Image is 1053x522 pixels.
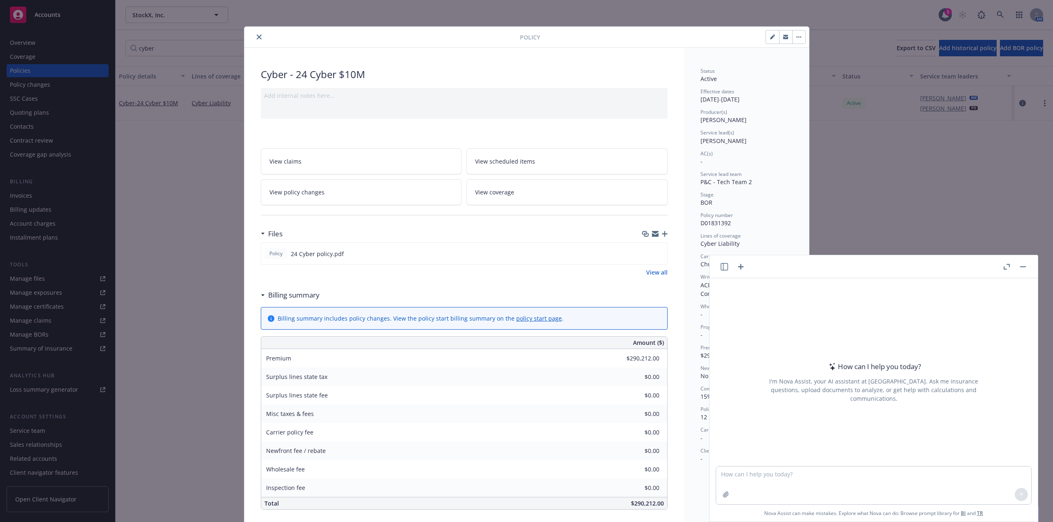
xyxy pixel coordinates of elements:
button: preview file [656,249,664,258]
h3: Files [268,229,283,239]
span: 12 months [700,413,730,421]
span: No [700,372,708,380]
span: Lines of coverage [700,232,741,239]
div: Billing summary includes policy changes. View the policy start billing summary on the . [278,314,564,323]
a: View scheduled items [466,148,668,174]
span: Misc taxes & fees [266,410,314,418]
div: Add internal notes here... [264,91,664,100]
h3: Billing summary [268,290,320,300]
a: View all [646,268,668,277]
span: 15% / $43,531.80 [700,393,747,400]
input: 0.00 [611,352,664,365]
span: - [700,455,703,462]
span: Surplus lines state fee [266,391,328,399]
span: Producer(s) [700,109,727,115]
span: - [700,434,703,442]
span: Inspection fee [266,484,305,492]
span: Newfront fee / rebate [266,447,326,455]
span: Writing company [700,273,739,280]
span: Carrier payment status [700,426,754,433]
span: Policy [268,250,284,257]
span: [PERSON_NAME] [700,116,747,124]
span: Service lead(s) [700,129,734,136]
span: Total [264,499,279,507]
span: Status [700,67,715,74]
span: P&C - Tech Team 2 [700,178,752,186]
a: View claims [261,148,462,174]
span: Chubb Group [700,260,738,268]
span: Amount ($) [633,338,664,347]
span: Nova Assist can make mistakes. Explore what Nova can do: Browse prompt library for and [713,505,1034,522]
span: D01831392 [700,219,731,227]
button: close [254,32,264,42]
div: Files [261,229,283,239]
span: Surplus lines state tax [266,373,327,381]
span: Premium [266,354,291,362]
span: Wholesale fee [266,465,305,473]
span: Client payment status [700,447,750,454]
a: View coverage [466,179,668,205]
button: download file [643,249,650,258]
input: 0.00 [611,482,664,494]
span: Carrier [700,253,717,260]
span: Policy [520,33,540,42]
span: $290,212.00 [700,351,733,359]
div: Cyber - 24 Cyber $10M [261,67,668,81]
span: Program administrator [700,323,753,330]
span: AC(s) [700,150,713,157]
div: [DATE] - [DATE] [700,88,793,104]
input: 0.00 [611,426,664,439]
span: Carrier policy fee [266,428,313,436]
span: - [700,157,703,165]
input: 0.00 [611,463,664,476]
div: Billing summary [261,290,320,300]
span: Wholesaler [700,303,726,310]
a: TR [977,510,983,517]
span: 24 Cyber policy.pdf [291,249,344,258]
input: 0.00 [611,371,664,383]
a: policy start page [516,314,562,322]
span: Premium [700,344,721,351]
a: View policy changes [261,179,462,205]
span: BOR [700,199,712,206]
span: Commission [700,385,729,392]
span: Stage [700,191,714,198]
input: 0.00 [611,389,664,402]
span: Active [700,75,717,83]
span: Cyber Liability [700,240,740,247]
a: BI [961,510,966,517]
span: ACE American Insurance Company [700,281,770,298]
span: View claims [269,157,302,166]
input: 0.00 [611,408,664,420]
span: Newfront will file state taxes and fees [700,365,786,372]
span: View policy changes [269,188,325,196]
span: [PERSON_NAME] [700,137,747,145]
span: - [700,331,703,339]
span: View coverage [475,188,514,196]
input: 0.00 [611,445,664,457]
span: Policy number [700,212,733,219]
span: Effective dates [700,88,734,95]
span: - [700,310,703,318]
div: I'm Nova Assist, your AI assistant at [GEOGRAPHIC_DATA]. Ask me insurance questions, upload docum... [758,377,989,403]
span: $290,212.00 [631,499,664,507]
span: Policy term [700,406,726,413]
span: Service lead team [700,171,742,178]
div: How can I help you today? [826,361,921,372]
span: View scheduled items [475,157,535,166]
